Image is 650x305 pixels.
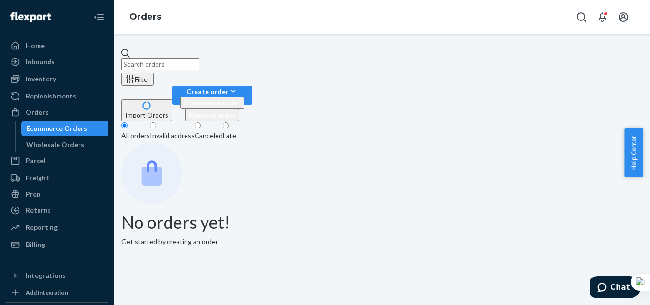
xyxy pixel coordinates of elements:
div: Parcel [26,156,46,166]
img: Flexport logo [10,12,51,22]
div: Returns [26,206,51,215]
img: Empty list [121,143,182,204]
span: Ecommerce order [184,98,240,107]
button: Open notifications [593,8,612,27]
div: Inbounds [26,57,55,67]
div: Home [26,41,45,50]
a: Prep [6,187,108,202]
div: All orders [121,131,150,140]
button: Ecommerce order [180,97,244,109]
div: Inventory [26,74,56,84]
div: Ecommerce Orders [26,124,87,133]
input: Canceled [195,122,201,128]
ol: breadcrumbs [122,3,169,31]
a: Returns [6,203,108,218]
div: Billing [26,240,45,249]
button: Open Search Box [572,8,591,27]
button: Import Orders [121,99,172,121]
div: Create order [180,87,244,97]
div: Canceled [195,131,223,140]
div: Invalid address [150,131,195,140]
a: Freight [6,170,108,186]
a: Ecommerce Orders [21,121,109,136]
a: Reporting [6,220,108,235]
button: Close Navigation [89,8,108,27]
h1: No orders yet! [121,213,643,232]
input: All orders [121,122,128,128]
a: Inbounds [6,54,108,69]
button: Open account menu [614,8,633,27]
div: Add Integration [26,288,68,296]
div: Freight [26,173,49,183]
a: Parcel [6,153,108,168]
input: Invalid address [150,122,156,128]
div: Orders [26,108,49,117]
div: Late [223,131,236,140]
input: Search orders [121,58,199,70]
input: Late [223,122,229,128]
a: Add Integration [6,287,108,298]
a: Inventory [6,71,108,87]
a: Wholesale Orders [21,137,109,152]
div: Reporting [26,223,58,232]
div: Wholesale Orders [26,140,84,149]
div: Integrations [26,271,66,280]
button: Removal order [185,109,239,121]
a: Billing [6,237,108,252]
div: Filter [125,74,150,84]
button: Help Center [624,128,643,177]
span: Removal order [189,111,236,119]
button: Integrations [6,268,108,283]
div: Prep [26,189,40,199]
button: Create orderEcommerce orderRemoval order [172,86,252,105]
a: Orders [129,11,161,22]
iframe: Opens a widget where you can chat to one of our agents [590,276,640,300]
a: Orders [6,105,108,120]
a: Replenishments [6,89,108,104]
p: Get started by creating an order [121,237,643,246]
a: Home [6,38,108,53]
div: Replenishments [26,91,76,101]
button: Filter [121,73,154,86]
